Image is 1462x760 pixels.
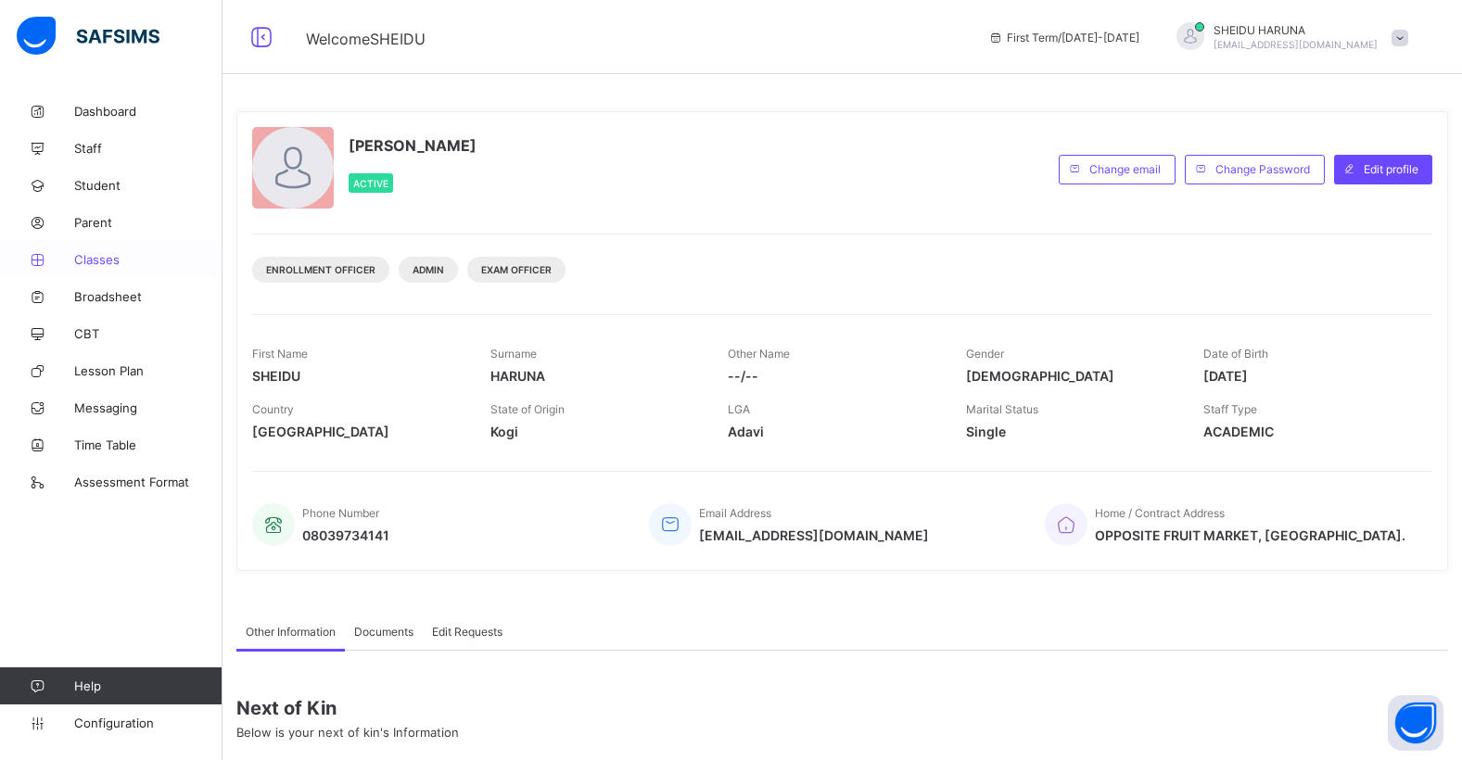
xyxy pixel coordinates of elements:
[246,625,336,639] span: Other Information
[74,104,222,119] span: Dashboard
[74,363,222,378] span: Lesson Plan
[490,402,565,416] span: State of Origin
[306,30,426,48] span: Welcome SHEIDU
[353,178,388,189] span: Active
[266,264,375,275] span: Enrollment Officer
[74,178,222,193] span: Student
[728,347,790,361] span: Other Name
[699,527,929,543] span: [EMAIL_ADDRESS][DOMAIN_NAME]
[74,289,222,304] span: Broadsheet
[74,716,222,730] span: Configuration
[988,31,1139,44] span: session/term information
[1089,162,1161,176] span: Change email
[1203,424,1414,439] span: ACADEMIC
[966,368,1176,384] span: [DEMOGRAPHIC_DATA]
[1158,22,1418,53] div: SHEIDUHARUNA
[74,215,222,230] span: Parent
[252,347,308,361] span: First Name
[432,625,502,639] span: Edit Requests
[1095,527,1405,543] span: OPPOSITE FRUIT MARKET, [GEOGRAPHIC_DATA].
[1215,162,1310,176] span: Change Password
[699,506,771,520] span: Email Address
[74,475,222,489] span: Assessment Format
[728,402,750,416] span: LGA
[966,424,1176,439] span: Single
[74,678,222,693] span: Help
[74,141,222,156] span: Staff
[74,252,222,267] span: Classes
[1364,162,1418,176] span: Edit profile
[236,725,459,740] span: Below is your next of kin's Information
[302,527,389,543] span: 08039734141
[74,400,222,415] span: Messaging
[966,402,1038,416] span: Marital Status
[490,347,537,361] span: Surname
[1203,347,1268,361] span: Date of Birth
[1214,39,1378,50] span: [EMAIL_ADDRESS][DOMAIN_NAME]
[252,368,463,384] span: SHEIDU
[74,326,222,341] span: CBT
[17,17,159,56] img: safsims
[236,697,1448,719] span: Next of Kin
[1388,695,1443,751] button: Open asap
[74,437,222,452] span: Time Table
[1203,402,1257,416] span: Staff Type
[966,347,1004,361] span: Gender
[728,424,938,439] span: Adavi
[302,506,379,520] span: Phone Number
[728,368,938,384] span: --/--
[490,368,701,384] span: HARUNA
[413,264,444,275] span: Admin
[354,625,413,639] span: Documents
[490,424,701,439] span: Kogi
[1203,368,1414,384] span: [DATE]
[1095,506,1225,520] span: Home / Contract Address
[1214,23,1378,37] span: SHEIDU HARUNA
[252,424,463,439] span: [GEOGRAPHIC_DATA]
[481,264,552,275] span: Exam Officer
[349,136,477,155] span: [PERSON_NAME]
[252,402,294,416] span: Country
